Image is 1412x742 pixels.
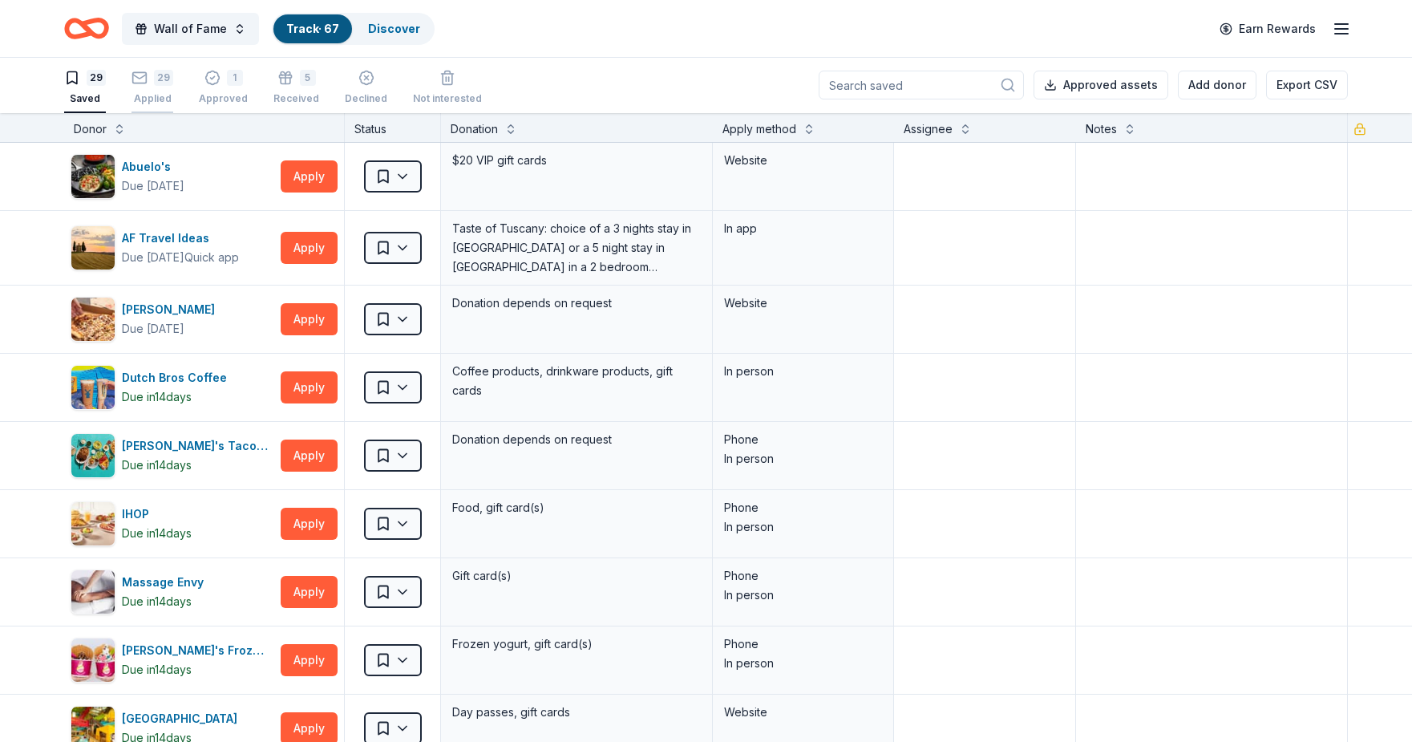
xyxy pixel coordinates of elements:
[724,430,882,449] div: Phone
[281,644,338,676] button: Apply
[122,229,239,248] div: AF Travel Ideas
[722,120,796,139] div: Apply method
[71,638,274,683] button: Image for Menchie's Frozen Yogurt[PERSON_NAME]'s Frozen YogurtDue in14days
[64,63,106,113] button: 29Saved
[451,633,702,655] div: Frozen yogurt, gift card(s)
[724,294,882,313] div: Website
[724,498,882,517] div: Phone
[122,660,192,679] div: Due in 14 days
[724,566,882,586] div: Phone
[122,300,221,319] div: [PERSON_NAME]
[368,22,420,35] a: Discover
[286,22,339,35] a: Track· 67
[724,449,882,468] div: In person
[451,360,702,402] div: Coffee products, drinkware products, gift cards
[300,70,316,86] div: 5
[122,573,210,592] div: Massage Envy
[451,428,702,451] div: Donation depends on request
[724,362,882,381] div: In person
[199,92,248,105] div: Approved
[122,709,244,728] div: [GEOGRAPHIC_DATA]
[71,366,115,409] img: Image for Dutch Bros Coffee
[272,13,435,45] button: Track· 67Discover
[131,92,173,105] div: Applied
[273,63,319,113] button: 5Received
[724,219,882,238] div: In app
[74,120,107,139] div: Donor
[199,63,248,113] button: 1Approved
[345,92,387,105] div: Declined
[281,508,338,540] button: Apply
[71,502,115,545] img: Image for IHOP
[345,113,441,142] div: Status
[273,92,319,105] div: Received
[71,639,115,682] img: Image for Menchie's Frozen Yogurt
[71,155,115,198] img: Image for Abuelo's
[345,63,387,113] button: Declined
[71,298,115,341] img: Image for Casey's
[451,149,702,172] div: $20 VIP gift cards
[122,13,259,45] button: Wall of Fame
[122,641,274,660] div: [PERSON_NAME]'s Frozen Yogurt
[71,570,274,614] button: Image for Massage EnvyMassage EnvyDue in14days
[281,440,338,472] button: Apply
[71,297,274,342] button: Image for Casey's[PERSON_NAME]Due [DATE]
[122,592,192,611] div: Due in 14 days
[122,157,184,176] div: Abuelo's
[819,71,1024,99] input: Search saved
[451,497,702,519] div: Food, gift card(s)
[451,565,702,587] div: Gift card(s)
[1178,71,1256,99] button: Add donor
[122,319,184,339] div: Due [DATE]
[227,70,243,86] div: 1
[281,371,338,403] button: Apply
[122,368,233,387] div: Dutch Bros Coffee
[71,225,274,270] button: Image for AF Travel IdeasAF Travel IdeasDue [DATE]Quick app
[154,70,173,86] div: 29
[122,387,192,407] div: Due in 14 days
[131,63,173,113] button: 29Applied
[413,92,482,105] div: Not interested
[451,120,498,139] div: Donation
[413,63,482,113] button: Not interested
[71,434,115,477] img: Image for Fuzzy's Taco Shop
[71,226,115,270] img: Image for AF Travel Ideas
[71,154,274,199] button: Image for Abuelo's Abuelo'sDue [DATE]
[122,456,192,475] div: Due in 14 days
[71,570,115,614] img: Image for Massage Envy
[184,249,239,266] div: Quick app
[451,292,702,314] div: Donation depends on request
[281,232,338,264] button: Apply
[724,635,882,654] div: Phone
[1210,14,1325,43] a: Earn Rewards
[87,70,106,86] div: 29
[71,501,274,546] button: Image for IHOPIHOPDue in14days
[451,701,702,724] div: Day passes, gift cards
[154,19,227,39] span: Wall of Fame
[1266,71,1348,99] button: Export CSV
[281,303,338,335] button: Apply
[724,517,882,537] div: In person
[122,248,184,267] div: Due [DATE]
[71,433,274,478] button: Image for Fuzzy's Taco Shop[PERSON_NAME]'s Taco ShopDue in14days
[71,365,274,410] button: Image for Dutch Bros CoffeeDutch Bros CoffeeDue in14days
[122,176,184,196] div: Due [DATE]
[1086,120,1117,139] div: Notes
[64,92,106,105] div: Saved
[1034,71,1168,99] button: Approved assets
[724,586,882,605] div: In person
[451,217,702,278] div: Taste of Tuscany: choice of a 3 nights stay in [GEOGRAPHIC_DATA] or a 5 night stay in [GEOGRAPHIC...
[122,505,192,524] div: IHOP
[122,524,192,543] div: Due in 14 days
[281,160,338,193] button: Apply
[281,576,338,608] button: Apply
[904,120,953,139] div: Assignee
[122,436,274,456] div: [PERSON_NAME]'s Taco Shop
[724,151,882,170] div: Website
[724,703,882,722] div: Website
[724,654,882,673] div: In person
[64,10,109,47] a: Home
